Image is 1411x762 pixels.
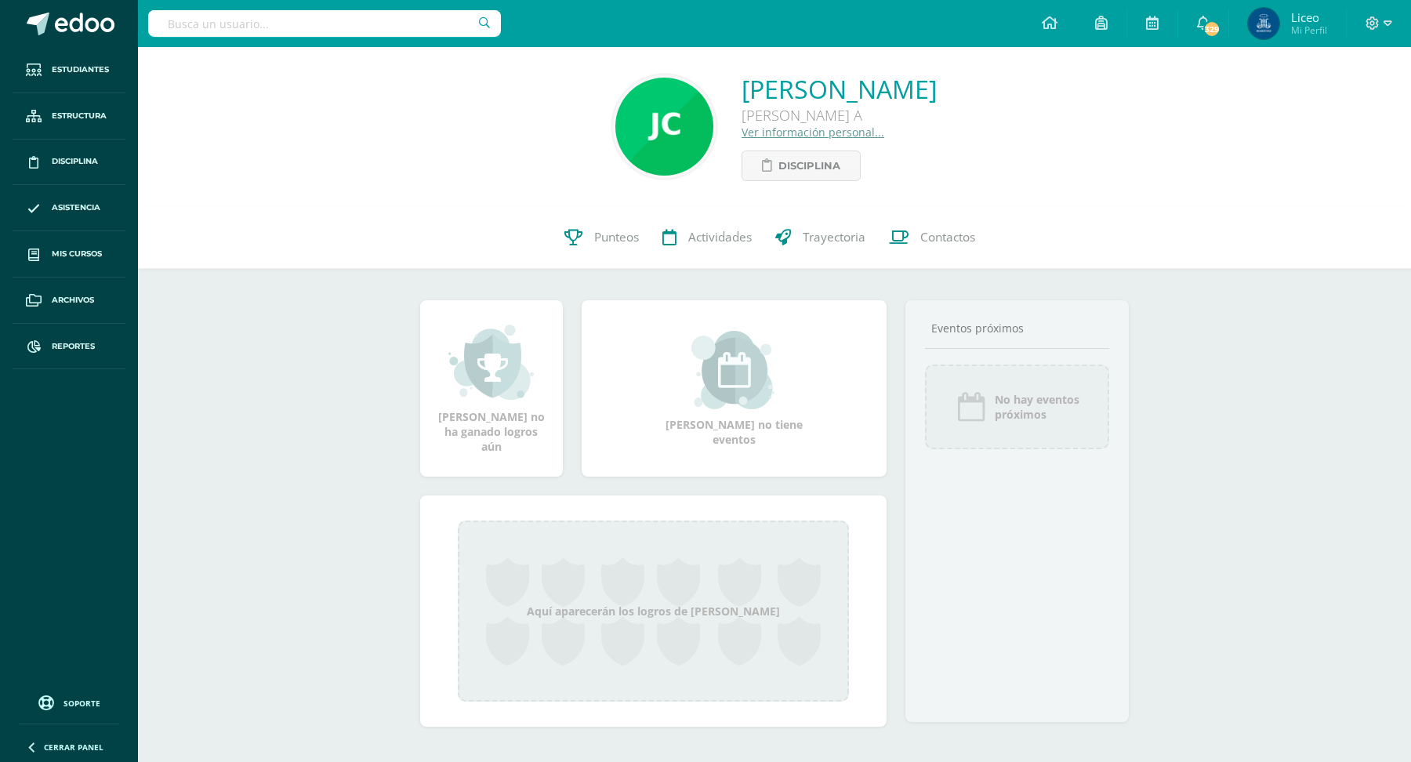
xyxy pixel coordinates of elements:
[13,278,125,324] a: Archivos
[13,93,125,140] a: Estructura
[920,229,975,245] span: Contactos
[52,155,98,168] span: Disciplina
[778,151,840,180] span: Disciplina
[877,206,987,269] a: Contactos
[52,63,109,76] span: Estudiantes
[651,206,764,269] a: Actividades
[458,521,849,702] div: Aquí aparecerán los logros de [PERSON_NAME]
[448,323,534,401] img: achievement_small.png
[1291,24,1327,37] span: Mi Perfil
[13,324,125,370] a: Reportes
[52,201,100,214] span: Asistencia
[52,248,102,260] span: Mis cursos
[553,206,651,269] a: Punteos
[655,331,812,447] div: [PERSON_NAME] no tiene eventos
[52,110,107,122] span: Estructura
[594,229,639,245] span: Punteos
[13,185,125,231] a: Asistencia
[52,294,94,307] span: Archivos
[742,125,884,140] a: Ver información personal...
[19,691,119,713] a: Soporte
[615,78,713,176] img: 7932e25a0ab80b544bf405142f31dda8.png
[764,206,877,269] a: Trayectoria
[44,742,103,753] span: Cerrar panel
[691,331,777,409] img: event_small.png
[13,231,125,278] a: Mis cursos
[995,392,1079,422] span: No hay eventos próximos
[13,47,125,93] a: Estudiantes
[13,140,125,186] a: Disciplina
[925,321,1110,336] div: Eventos próximos
[148,10,501,37] input: Busca un usuario...
[742,72,937,106] a: [PERSON_NAME]
[63,698,100,709] span: Soporte
[956,391,987,423] img: event_icon.png
[803,229,865,245] span: Trayectoria
[742,106,937,125] div: [PERSON_NAME] A
[52,340,95,353] span: Reportes
[742,151,861,181] a: Disciplina
[1203,20,1221,38] span: 329
[1248,8,1279,39] img: 1c811e9e7f454fa9ffc50b5577646b50.png
[436,323,547,454] div: [PERSON_NAME] no ha ganado logros aún
[1291,9,1327,25] span: Liceo
[688,229,752,245] span: Actividades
